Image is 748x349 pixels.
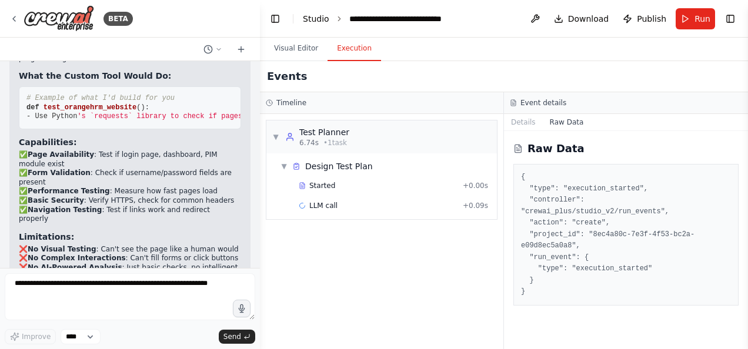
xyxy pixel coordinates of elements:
[618,8,671,29] button: Publish
[543,114,591,130] button: Raw Data
[305,160,373,172] div: Design Test Plan
[26,103,39,112] span: def
[232,42,251,56] button: Start a new chat
[26,112,77,120] span: - Use Python
[233,300,251,317] button: Click to speak your automation idea
[28,263,122,271] strong: No AI-Powered Analysis
[19,232,74,241] strong: Limitations:
[19,71,171,80] strong: What the Custom Tool Would Do:
[309,181,335,190] span: Started
[272,132,279,142] span: ▼
[280,162,288,171] span: ▼
[28,206,102,214] strong: Navigation Testing
[568,13,609,25] span: Download
[323,138,347,147] span: • 1 task
[265,36,328,61] button: Visual Editor
[5,329,56,344] button: Improve
[521,172,731,298] pre: { "type": "execution_started", "controller": "crewai_plus/studio_v2/run_events", "action": "creat...
[299,138,319,147] span: 6.74s
[303,13,480,25] nav: breadcrumb
[504,114,543,130] button: Details
[28,169,91,177] strong: Form Validation
[276,98,306,108] h3: Timeline
[267,68,307,85] h2: Events
[463,181,488,190] span: + 0.00s
[463,201,488,210] span: + 0.09s
[328,36,381,61] button: Execution
[309,201,338,210] span: LLM call
[28,254,126,262] strong: No Complex Interactions
[549,8,614,29] button: Download
[299,126,349,138] div: Test Planner
[28,245,96,253] strong: No Visual Testing
[223,332,241,341] span: Send
[26,94,175,102] span: # Example of what I'd build for you
[136,103,149,112] span: ():
[722,11,739,27] button: Show right sidebar
[103,12,133,26] div: BETA
[303,14,329,24] a: Studio
[28,150,94,159] strong: Page Availability
[267,11,283,27] button: Hide left sidebar
[28,196,84,204] strong: Basic Security
[676,8,715,29] button: Run
[199,42,227,56] button: Switch to previous chat
[520,98,566,108] h3: Event details
[22,332,51,341] span: Improve
[219,330,255,344] button: Send
[637,13,666,25] span: Publish
[527,140,585,157] h2: Raw Data
[44,103,136,112] span: test_orangehrm_website
[77,112,263,120] span: 's `requests` library to check if pages load
[28,187,110,195] strong: Performance Testing
[19,245,241,291] p: ❌ : Can't see the page like a human would ❌ : Can't fill forms or click buttons ❌ : Just basic ch...
[694,13,710,25] span: Run
[19,137,77,147] strong: Capabilities:
[24,5,94,32] img: Logo
[19,150,241,224] p: ✅ : Test if login page, dashboard, PIM module exist ✅ : Check if username/password fields are pre...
